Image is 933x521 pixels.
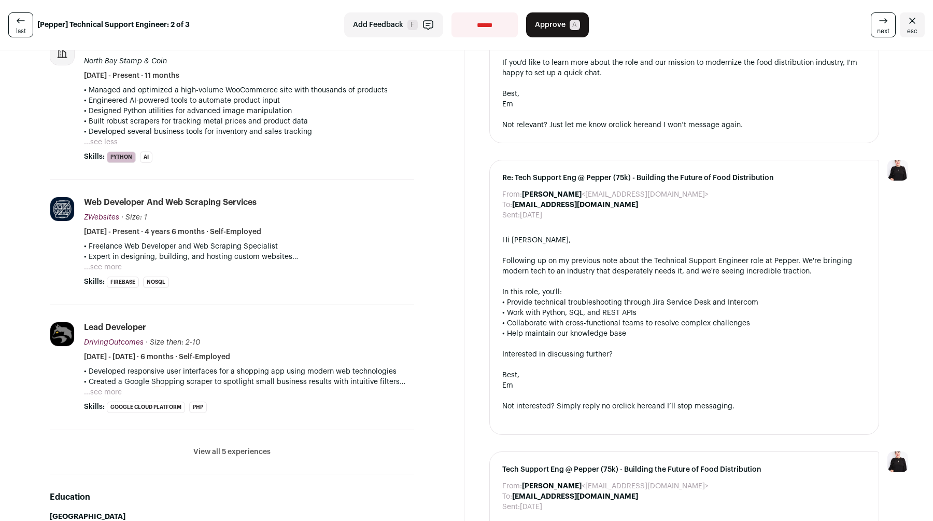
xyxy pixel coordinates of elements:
span: · Size: 1 [121,214,147,221]
b: [PERSON_NAME] [522,191,582,198]
img: 553ac7c6cc36c58feff1e4c011a56ea26f06a7989610934b341ebbd5edb29542.jpg [50,197,74,221]
b: [EMAIL_ADDRESS][DOMAIN_NAME] [512,201,638,209]
span: Skills: [84,152,105,162]
button: ...see more [84,387,122,397]
div: Web Developer and Web Scraping Services [84,197,257,208]
span: DrivingOutcomes [84,339,144,346]
span: ZWebsites [84,214,119,221]
img: 9240684-medium_jpg [887,451,908,472]
div: • Collaborate with cross-functional teams to resolve complex challenges [502,318,866,328]
li: Google Cloud Platform [107,402,185,413]
dt: Sent: [502,210,520,221]
a: click here [615,121,648,129]
img: 9240684-medium_jpg [887,160,908,181]
h2: Education [50,491,414,503]
dt: From: [502,189,522,200]
div: • Help maintain our knowledge base [502,328,866,339]
dt: From: [502,481,522,491]
span: Re: Tech Support Eng @ Pepper (75k) - Building the Future of Food Distribution [502,173,866,183]
span: Approve [535,20,566,30]
span: A [570,20,580,30]
span: North Bay Stamp & Coin [84,58,167,65]
mark: API [154,387,165,398]
p: • Created a Google Shopping scraper to spotlight small business results with intuitive filters [84,377,414,387]
li: AI [140,152,152,163]
span: Tech Support Eng @ Pepper (75k) - Building the Future of Food Distribution [502,464,866,475]
button: Add Feedback F [344,12,443,37]
div: Lead Developer [84,322,146,333]
dd: <[EMAIL_ADDRESS][DOMAIN_NAME]> [522,481,709,491]
p: • Expert in designing, building, and hosting custom websites [84,252,414,262]
span: [DATE] - Present · 4 years 6 months · Self-Employed [84,227,261,237]
b: [EMAIL_ADDRESS][DOMAIN_NAME] [512,493,638,500]
button: ...see more [84,262,122,272]
span: Skills: [84,402,105,412]
p: • Developed responsive user interfaces for a shopping app using modern web technologies [84,366,414,377]
strong: [Pepper] Technical Support Engineer: 2 of 3 [37,20,190,30]
dd: [DATE] [520,210,542,221]
div: Hi [PERSON_NAME], [502,235,866,245]
li: Python [107,152,136,163]
span: next [877,27,889,35]
div: • Work with Python, SQL, and REST APIs [502,308,866,318]
li: PHP [189,402,207,413]
p: • Freelance Web Developer and Web Scraping Specialist [84,241,414,252]
p: • Engineered AI-powered tools to automate product input [84,95,414,106]
a: Close [900,12,925,37]
img: 62eb372e927a502b37f48283ab8ca497b9ffb0a13f294bce71d446745e23a085.jpg [50,322,74,346]
span: Add Feedback [353,20,403,30]
p: • Managed and optimized a high-volume WooCommerce site with thousands of products [84,85,414,95]
div: In this role, you'll: [502,287,866,297]
b: [PERSON_NAME] [522,483,582,490]
span: F [407,20,418,30]
p: • Built robust scrapers for tracking metal prices and product data [84,116,414,127]
dt: Sent: [502,502,520,512]
span: esc [907,27,917,35]
span: [DATE] - [DATE] · 6 months · Self-Employed [84,352,230,362]
li: Firebase [107,277,139,288]
div: Following up on my previous note about the Technical Support Engineer role at Pepper. We're bring... [502,256,866,277]
div: Interested in discussing further? [502,349,866,360]
a: click here [619,403,652,410]
div: Not interested? Simply reply no or and I’ll stop messaging. [502,401,866,412]
dt: To: [502,491,512,502]
li: NoSQL [143,277,169,288]
div: • Provide technical troubleshooting through Jira Service Desk and Intercom [502,297,866,308]
dd: <[EMAIL_ADDRESS][DOMAIN_NAME]> [522,189,709,200]
span: [DATE] - Present · 11 months [84,71,179,81]
span: · Size then: 2-10 [146,339,201,346]
strong: [GEOGRAPHIC_DATA] [50,513,125,520]
button: ...see less [84,137,118,147]
div: Em [502,380,866,391]
button: View all 5 experiences [193,447,271,457]
span: Skills: [84,277,105,287]
a: last [8,12,33,37]
div: Best, [502,370,866,380]
a: next [871,12,896,37]
p: • Designed Python utilities for advanced image manipulation [84,106,414,116]
dt: To: [502,200,512,210]
span: last [16,27,26,35]
button: Approve A [526,12,589,37]
img: company-logo-placeholder-414d4e2ec0e2ddebbe968bf319fdfe5acfe0c9b87f798d344e800bc9a89632a0.png [50,41,74,65]
dd: [DATE] [520,502,542,512]
p: • Developed several business tools for inventory and sales tracking [84,127,414,137]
